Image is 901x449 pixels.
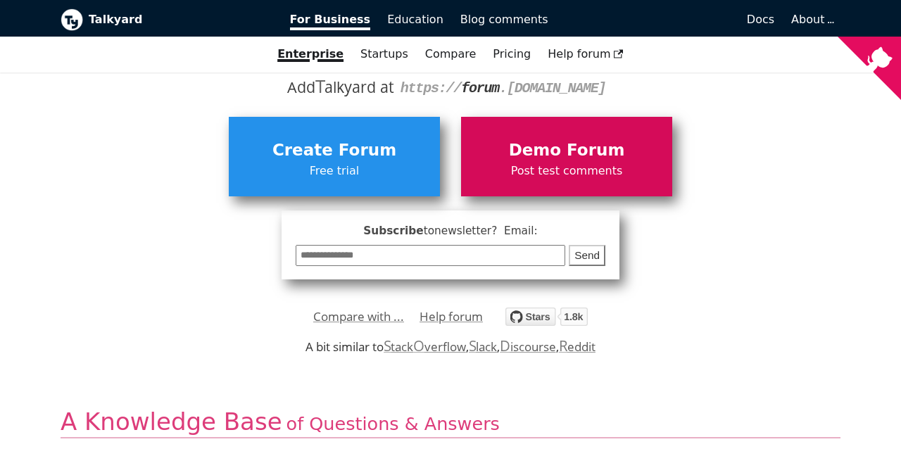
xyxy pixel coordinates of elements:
a: Startups [352,42,417,66]
div: Add alkyard at [71,75,830,99]
a: Pricing [484,42,539,66]
a: StackOverflow [384,339,466,355]
a: Star debiki/talkyard on GitHub [505,310,588,330]
span: D [500,336,510,355]
span: Help forum [548,47,624,61]
span: Blog comments [460,13,548,26]
code: https:// . [DOMAIN_NAME] [401,80,606,96]
span: Education [387,13,443,26]
img: Talkyard logo [61,8,83,31]
span: to newsletter ? Email: [424,224,538,237]
a: For Business [282,8,379,32]
a: Compare with ... [313,306,404,327]
span: Subscribe [296,222,605,240]
a: Blog comments [452,8,557,32]
span: T [315,73,325,99]
span: R [559,336,568,355]
b: Talkyard [89,11,270,29]
span: Create Forum [236,137,433,164]
span: O [413,336,424,355]
a: Demo ForumPost test comments [461,117,672,196]
a: Create ForumFree trial [229,117,440,196]
span: Free trial [236,162,433,180]
a: Compare [425,47,477,61]
a: Help forum [420,306,483,327]
a: Docs [557,8,783,32]
img: talkyard.svg [505,308,588,326]
span: S [469,336,477,355]
a: Reddit [559,339,596,355]
span: Demo Forum [468,137,665,164]
strong: forum [461,80,499,96]
span: Docs [747,13,774,26]
a: Education [379,8,452,32]
a: Enterprise [269,42,352,66]
span: of Questions & Answers [286,413,500,434]
a: Discourse [500,339,555,355]
button: Send [569,245,605,267]
h2: A Knowledge Base [61,407,840,438]
span: S [384,336,391,355]
a: Talkyard logoTalkyard [61,8,270,31]
a: Slack [469,339,497,355]
a: About [791,13,832,26]
span: For Business [290,13,371,30]
a: Help forum [539,42,632,66]
span: Post test comments [468,162,665,180]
